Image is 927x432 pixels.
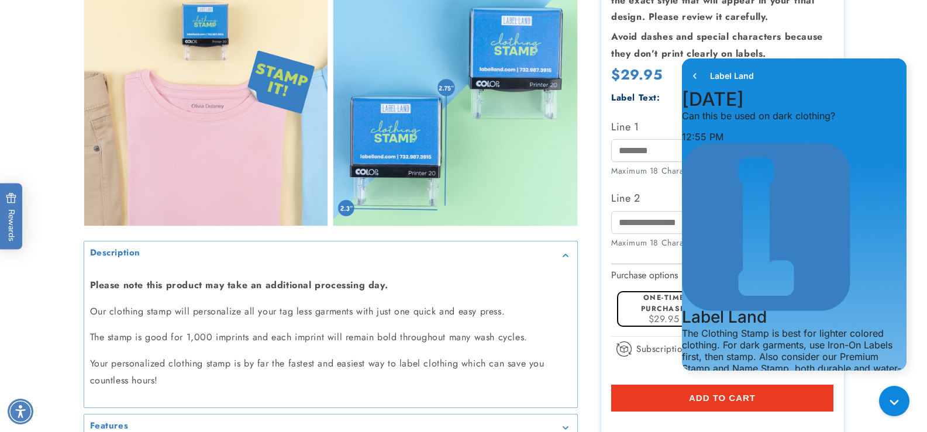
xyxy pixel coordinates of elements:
div: The Clothing Stamp is best for lighter colored clothing. For dark garments, use Iron-On Labels fi... [9,275,233,345]
iframe: Gorgias live chat window [673,53,915,379]
strong: Avoid dashes and special characters because they don’t print clearly on labels. [611,30,823,60]
div: Accessibility Menu [8,399,33,424]
p: Our clothing stamp will personalize all your tag less garments with just one quick and easy press. [90,303,571,320]
label: One-time purchase [641,292,685,313]
p: Your personalized clothing stamp is by far the fastest and easiest way to label clothing which ca... [90,355,571,389]
p: Can this be used on dark clothing? [9,57,233,69]
span: Subscription details [636,342,718,356]
iframe: Sign Up via Text for Offers [9,338,148,374]
p: The stamp is good for 1,000 imprints and each imprint will remain bold throughout many wash cycles. [90,329,571,346]
h3: Label Land [9,258,233,270]
iframe: Gorgias live chat messenger [873,382,915,420]
h2: [DATE] [9,41,233,53]
div: Maximum 18 Characters Per Line [611,165,833,177]
div: 12:55 PM [9,78,233,90]
label: Label Text: [611,91,660,104]
strong: Please note this product may take an additional processing day. [90,278,388,292]
h2: Description [90,247,141,259]
span: Rewards [6,192,17,241]
img: Label Land [9,90,177,258]
button: Add to cart [611,385,833,412]
label: Purchase options [611,268,678,282]
label: Line 2 [611,189,833,208]
summary: Description [84,241,577,268]
h2: Features [90,420,129,432]
span: $29.95 [649,312,680,326]
span: $29.95 [611,64,663,85]
span: Add to cart [689,393,756,403]
div: Maximum 18 Characters Per Line [611,236,833,248]
label: Line 1 [611,117,833,136]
